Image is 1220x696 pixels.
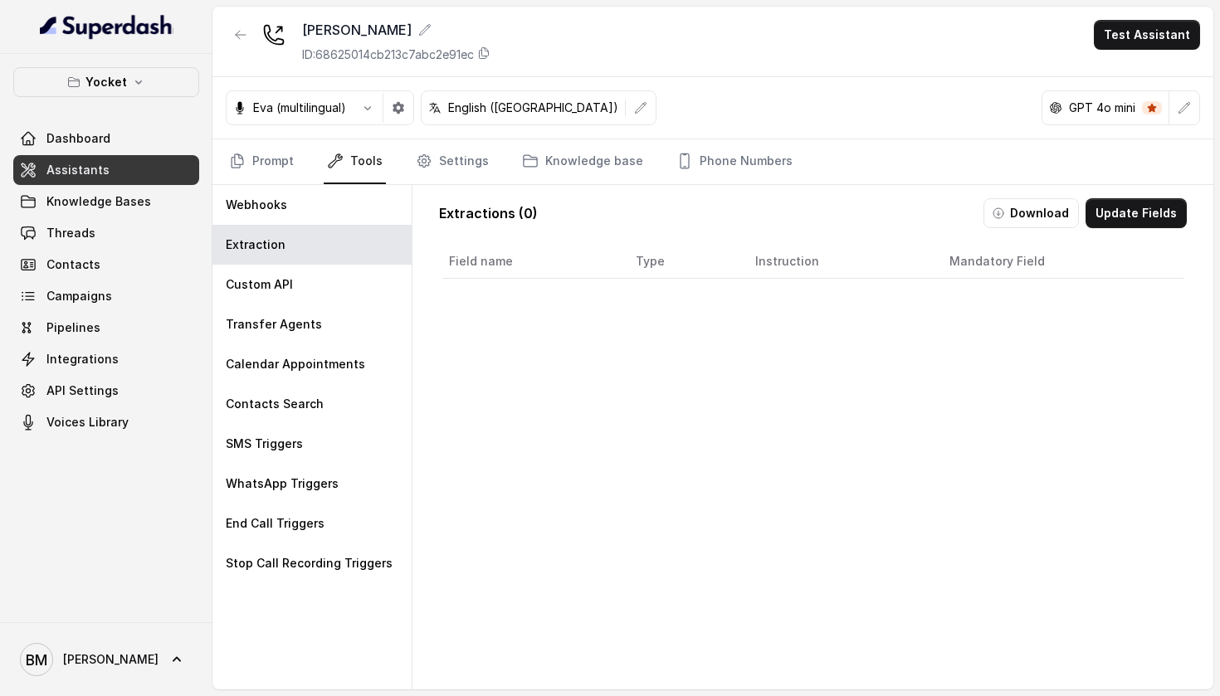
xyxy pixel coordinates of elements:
a: [PERSON_NAME] [13,636,199,683]
p: ID: 68625014cb213c7abc2e91ec [302,46,474,63]
a: Integrations [13,344,199,374]
a: Contacts [13,250,199,280]
span: Assistants [46,162,110,178]
p: Calendar Appointments [226,356,365,372]
p: Webhooks [226,197,287,213]
a: Prompt [226,139,297,184]
a: Phone Numbers [673,139,796,184]
a: Assistants [13,155,199,185]
svg: openai logo [1049,101,1062,114]
span: Voices Library [46,414,129,431]
th: Instruction [742,245,936,279]
button: Download [983,198,1079,228]
p: GPT 4o mini [1069,100,1135,116]
span: Pipelines [46,319,100,336]
a: Knowledge Bases [13,187,199,217]
th: Field name [442,245,622,279]
button: Update Fields [1086,198,1187,228]
a: Campaigns [13,281,199,311]
p: Stop Call Recording Triggers [226,555,393,572]
a: Settings [412,139,492,184]
p: Eva (multilingual) [253,100,346,116]
img: light.svg [40,13,173,40]
p: Yocket [85,72,127,92]
a: API Settings [13,376,199,406]
a: Tools [324,139,386,184]
p: Extraction [226,236,285,253]
th: Mandatory Field [936,245,1183,279]
p: WhatsApp Triggers [226,475,339,492]
button: Yocket [13,67,199,97]
span: [PERSON_NAME] [63,651,159,668]
p: Extractions ( 0 ) [439,203,538,223]
a: Dashboard [13,124,199,153]
p: Transfer Agents [226,316,322,333]
span: Knowledge Bases [46,193,151,210]
span: Threads [46,225,95,241]
span: Contacts [46,256,100,273]
button: Test Assistant [1094,20,1200,50]
th: Type [622,245,742,279]
span: Dashboard [46,130,110,147]
nav: Tabs [226,139,1200,184]
span: Campaigns [46,288,112,304]
p: Custom API [226,276,293,293]
p: Contacts Search [226,396,324,412]
a: Threads [13,218,199,248]
div: [PERSON_NAME] [302,20,490,40]
a: Pipelines [13,313,199,343]
p: End Call Triggers [226,515,325,532]
span: Integrations [46,351,119,367]
a: Voices Library [13,407,199,437]
p: SMS Triggers [226,436,303,452]
p: English ([GEOGRAPHIC_DATA]) [448,100,618,116]
span: API Settings [46,382,119,399]
text: BM [26,651,47,669]
a: Knowledge base [519,139,647,184]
